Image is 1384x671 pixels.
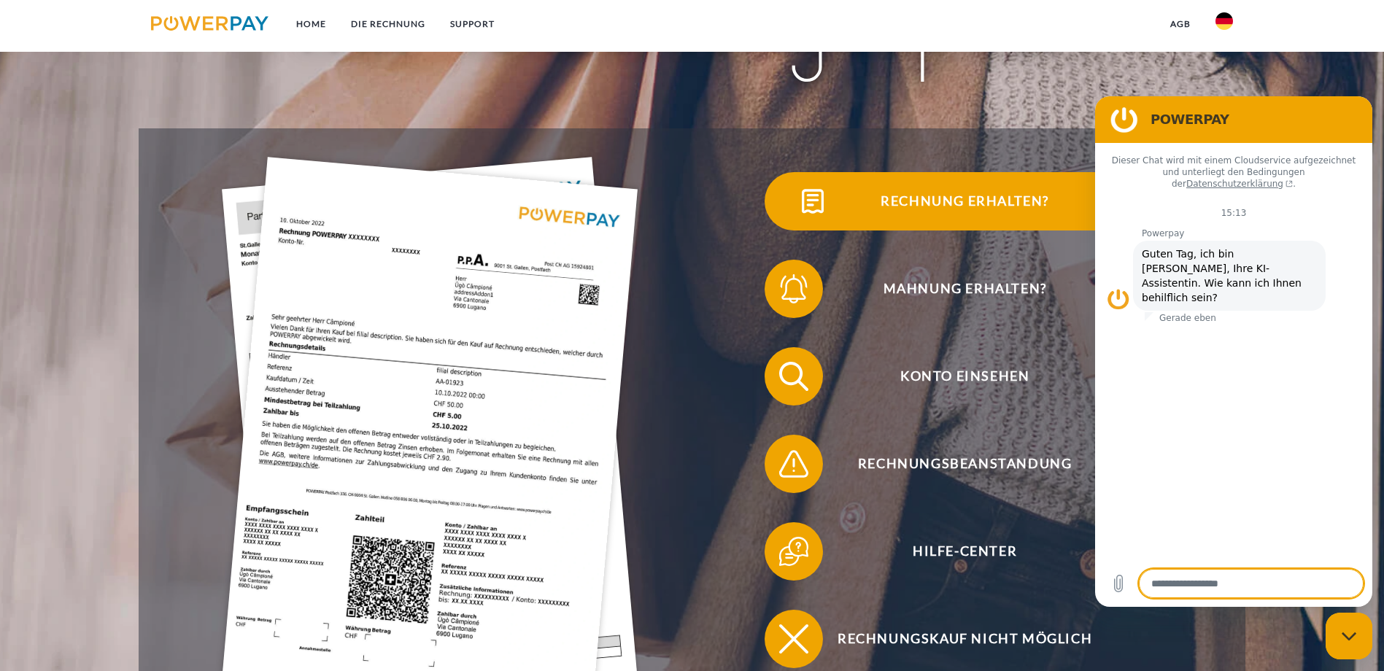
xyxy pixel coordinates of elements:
img: qb_bill.svg [795,183,831,220]
img: qb_search.svg [776,358,812,395]
span: Rechnungskauf nicht möglich [786,610,1143,668]
a: Home [284,11,339,37]
img: qb_help.svg [776,533,812,570]
button: Rechnung erhalten? [765,172,1144,230]
a: DIE RECHNUNG [339,11,438,37]
iframe: Messaging-Fenster [1095,96,1372,607]
button: Rechnungskauf nicht möglich [765,610,1144,668]
span: Rechnungsbeanstandung [786,435,1143,493]
span: Konto einsehen [786,347,1143,406]
button: Mahnung erhalten? [765,260,1144,318]
img: qb_warning.svg [776,446,812,482]
img: de [1215,12,1233,30]
a: agb [1158,11,1203,37]
img: logo-powerpay.svg [151,16,268,31]
span: Rechnung erhalten? [786,172,1143,230]
span: Hilfe-Center [786,522,1143,581]
button: Rechnungsbeanstandung [765,435,1144,493]
button: Konto einsehen [765,347,1144,406]
span: Mahnung erhalten? [786,260,1143,318]
img: qb_close.svg [776,621,812,657]
iframe: Schaltfläche zum Öffnen des Messaging-Fensters; Konversation läuft [1326,613,1372,659]
a: SUPPORT [438,11,507,37]
button: Hilfe-Center [765,522,1144,581]
img: qb_bell.svg [776,271,812,307]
